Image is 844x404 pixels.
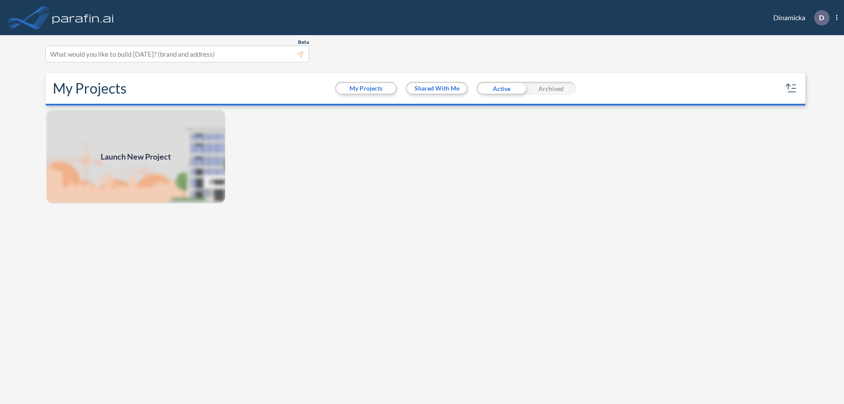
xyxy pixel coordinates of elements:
[53,80,127,97] h2: My Projects
[51,9,116,26] img: logo
[298,39,309,46] span: Beta
[46,109,226,204] a: Launch New Project
[336,83,396,94] button: My Projects
[760,10,837,25] div: Dinamicka
[46,109,226,204] img: add
[407,83,466,94] button: Shared With Me
[819,14,824,22] p: D
[101,151,171,163] span: Launch New Project
[526,82,576,95] div: Archived
[784,81,798,95] button: sort
[477,82,526,95] div: Active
